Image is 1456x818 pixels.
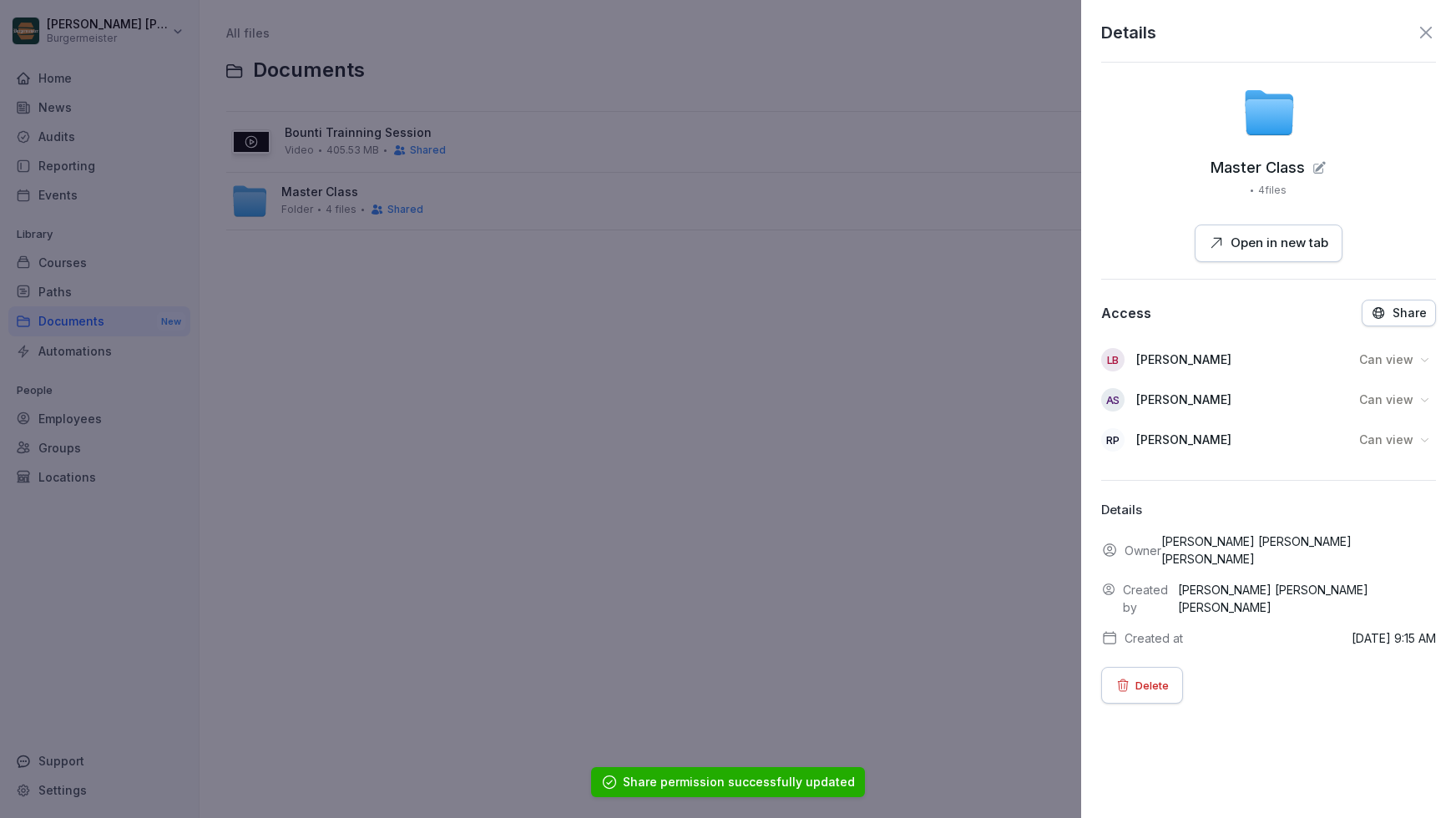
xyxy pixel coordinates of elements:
[1101,20,1156,45] p: Details
[1101,305,1151,321] div: Access
[1231,234,1328,253] p: Open in new tab
[1136,432,1231,448] p: [PERSON_NAME]
[1101,428,1125,452] div: RP
[1211,159,1305,176] p: Master Class
[1359,391,1413,408] p: Can view
[1101,348,1125,371] div: LB
[1195,225,1342,262] button: Open in new tab
[1359,432,1413,448] p: Can view
[1393,306,1427,320] p: Share
[1136,351,1231,368] p: [PERSON_NAME]
[1101,501,1436,520] p: Details
[1362,300,1436,326] button: Share
[1161,533,1436,568] p: [PERSON_NAME] [PERSON_NAME] [PERSON_NAME]
[1101,388,1125,412] div: AS
[1135,676,1169,694] p: Delete
[623,774,855,790] div: Share permission successfully updated
[1125,629,1183,647] p: Created at
[1136,391,1231,408] p: [PERSON_NAME]
[1178,581,1436,616] p: [PERSON_NAME] [PERSON_NAME] [PERSON_NAME]
[1101,667,1183,704] button: Delete
[1258,183,1287,198] p: 4 files
[1359,351,1413,368] p: Can view
[1125,542,1161,559] p: Owner
[1352,629,1436,647] p: [DATE] 9:15 AM
[1123,581,1179,616] p: Created by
